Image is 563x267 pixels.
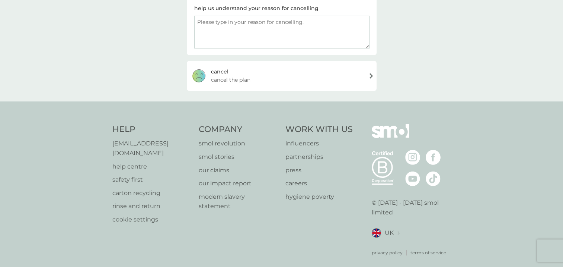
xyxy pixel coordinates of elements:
a: cookie settings [112,215,192,224]
span: cancel the plan [211,76,250,84]
a: modern slavery statement [199,192,278,211]
a: rinse and return [112,201,192,211]
a: help centre [112,162,192,172]
img: visit the smol Instagram page [405,150,420,165]
a: influencers [285,139,353,148]
img: visit the smol Tiktok page [426,171,441,186]
a: safety first [112,175,192,185]
img: UK flag [372,228,381,238]
a: privacy policy [372,249,403,256]
div: cancel [211,67,228,76]
h4: Company [199,124,278,135]
a: our claims [199,166,278,175]
h4: Help [112,124,192,135]
a: hygiene poverty [285,192,353,202]
a: smol stories [199,152,278,162]
a: our impact report [199,179,278,188]
div: help us understand your reason for cancelling [194,4,319,12]
a: press [285,166,353,175]
a: [EMAIL_ADDRESS][DOMAIN_NAME] [112,139,192,158]
a: terms of service [410,249,446,256]
span: UK [385,228,394,238]
a: carton recycling [112,188,192,198]
img: smol [372,124,409,149]
a: smol revolution [199,139,278,148]
img: visit the smol Facebook page [426,150,441,165]
a: partnerships [285,152,353,162]
p: © [DATE] - [DATE] smol limited [372,198,451,217]
img: select a new location [397,231,400,235]
a: careers [285,179,353,188]
h4: Work With Us [285,124,353,135]
img: visit the smol Youtube page [405,171,420,186]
